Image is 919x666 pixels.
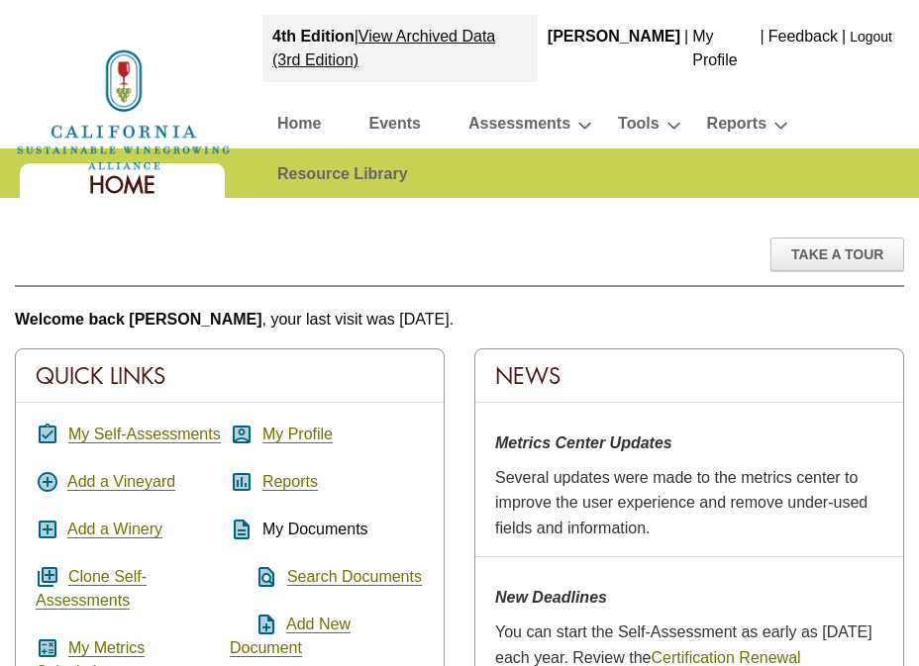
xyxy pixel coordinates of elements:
[707,110,766,144] a: Reports
[692,28,737,68] a: My Profile
[495,589,607,606] strong: New Deadlines
[15,311,262,328] b: Welcome back [PERSON_NAME]
[230,613,278,636] i: note_add
[840,15,848,82] div: |
[368,110,420,144] a: Events
[272,28,355,45] strong: 4th Edition
[759,15,766,82] div: |
[277,160,408,195] a: Resource Library
[36,636,59,660] i: calculate
[230,565,278,589] i: find_in_page
[67,473,175,491] a: Add a Vineyard
[15,100,233,117] a: Home
[495,469,868,536] span: Several updates were made to the metrics center to improve the user experience and remove under-u...
[230,423,254,446] i: account_box
[272,28,495,68] a: View Archived Data (3rd Edition)
[230,518,254,541] i: description
[36,423,59,446] i: assignment_turned_in
[36,568,147,610] a: Clone Self-Assessments
[15,47,233,173] img: logo_cswa2x.png
[36,518,59,541] i: add_box
[67,521,162,538] a: Add a Winery
[68,426,221,443] a: My Self-Assessments
[262,15,538,82] div: |
[230,616,351,657] a: Add New Document
[468,110,570,144] a: Assessments
[770,238,904,271] div: Take A Tour
[548,28,680,45] b: [PERSON_NAME]
[36,565,59,589] i: queue
[262,521,368,537] span: My Documents
[16,349,444,403] div: Quick Links
[277,110,321,144] a: Home
[768,28,838,45] a: Feedback
[495,434,672,451] strong: Metrics Center Updates
[36,470,59,494] i: add_circle
[15,307,904,333] p: , your last visit was [DATE].
[262,473,318,491] a: Reports
[475,349,903,403] div: News
[262,426,333,443] a: My Profile
[682,15,690,82] div: |
[287,568,422,586] a: Search Documents
[618,110,659,144] a: Tools
[850,29,892,45] a: Logout
[230,470,254,494] i: assessment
